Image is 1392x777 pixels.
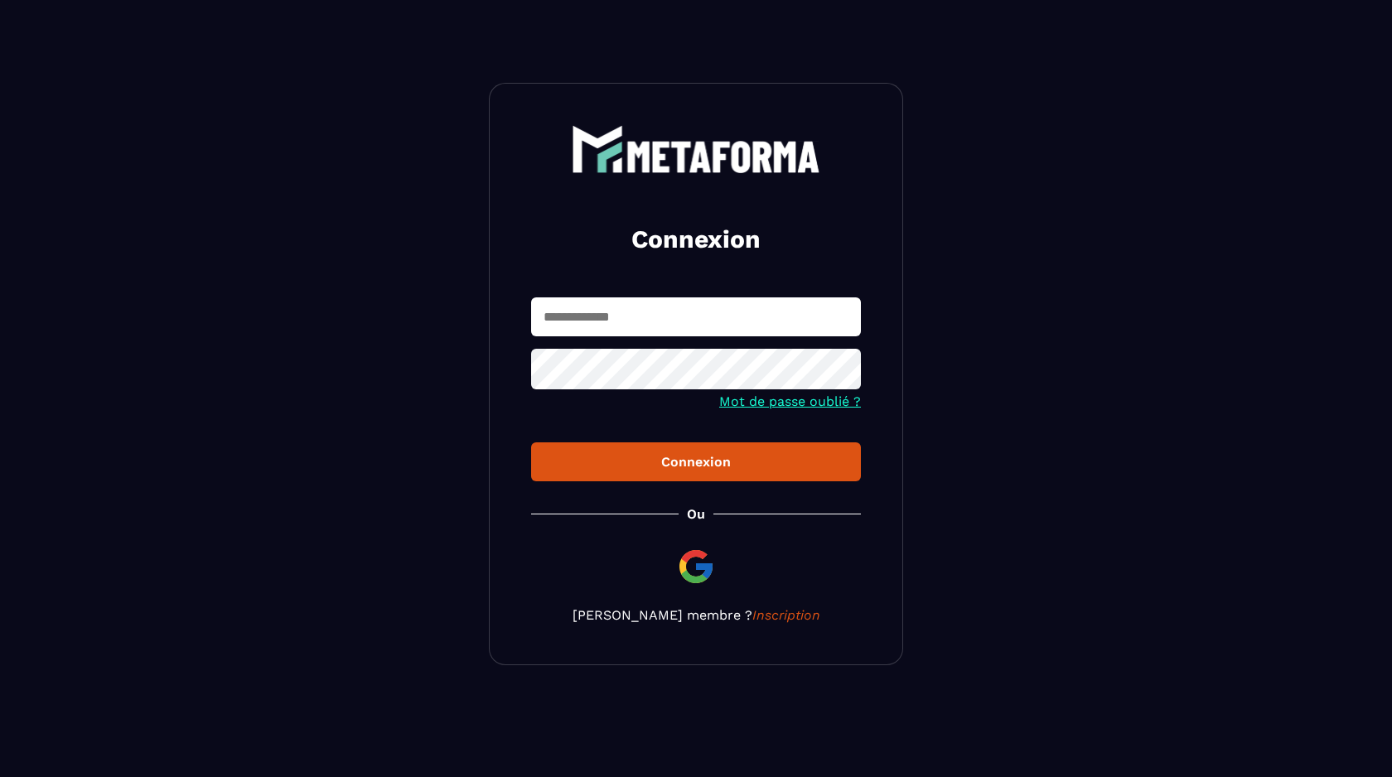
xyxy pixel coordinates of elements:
[531,442,861,481] button: Connexion
[551,223,841,256] h2: Connexion
[719,393,861,409] a: Mot de passe oublié ?
[687,506,705,522] p: Ou
[544,454,848,470] div: Connexion
[572,125,820,173] img: logo
[531,607,861,623] p: [PERSON_NAME] membre ?
[752,607,820,623] a: Inscription
[676,547,716,586] img: google
[531,125,861,173] a: logo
